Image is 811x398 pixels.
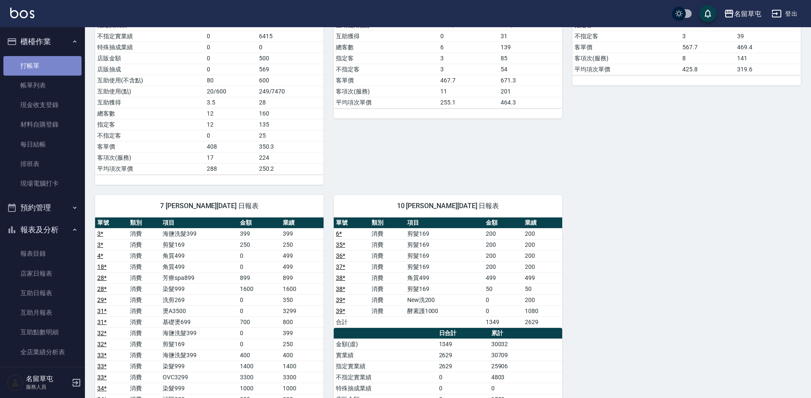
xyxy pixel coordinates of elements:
[489,361,562,372] td: 25906
[523,261,562,272] td: 200
[205,141,256,152] td: 408
[437,361,489,372] td: 2629
[680,53,735,64] td: 8
[161,305,238,316] td: 燙A3500
[205,108,256,119] td: 12
[238,361,281,372] td: 1400
[257,64,324,75] td: 569
[161,217,238,229] th: 項目
[369,261,405,272] td: 消費
[257,152,324,163] td: 224
[438,86,498,97] td: 11
[334,217,369,229] th: 單號
[484,283,523,294] td: 50
[95,53,205,64] td: 店販金額
[128,239,161,250] td: 消費
[334,383,437,394] td: 特殊抽成業績
[438,75,498,86] td: 467.7
[95,152,205,163] td: 客項次(服務)
[680,64,735,75] td: 425.8
[128,361,161,372] td: 消費
[3,322,82,342] a: 互助點數明細
[128,350,161,361] td: 消費
[523,250,562,261] td: 200
[334,42,438,53] td: 總客數
[523,239,562,250] td: 200
[238,294,281,305] td: 0
[257,163,324,174] td: 250.2
[369,294,405,305] td: 消費
[161,272,238,283] td: 芳療spa899
[205,130,256,141] td: 0
[334,86,438,97] td: 客項次(服務)
[334,53,438,64] td: 指定客
[437,350,489,361] td: 2629
[3,31,82,53] button: 櫃檯作業
[238,217,281,229] th: 金額
[484,239,523,250] td: 200
[7,374,24,391] img: Person
[205,31,256,42] td: 0
[257,130,324,141] td: 25
[10,8,34,18] img: Logo
[238,228,281,239] td: 399
[334,316,369,327] td: 合計
[405,250,484,261] td: 剪髮169
[334,31,438,42] td: 互助獲得
[437,383,489,394] td: 0
[128,283,161,294] td: 消費
[3,303,82,322] a: 互助月報表
[369,305,405,316] td: 消費
[281,272,324,283] td: 899
[735,64,801,75] td: 319.6
[238,261,281,272] td: 0
[572,53,680,64] td: 客項次(服務)
[489,383,562,394] td: 0
[95,64,205,75] td: 店販抽成
[281,283,324,294] td: 1600
[405,228,484,239] td: 剪髮169
[438,53,498,64] td: 3
[735,53,801,64] td: 141
[3,362,82,381] a: 營業統計分析表
[334,372,437,383] td: 不指定實業績
[205,42,256,53] td: 0
[405,261,484,272] td: 剪髮169
[238,250,281,261] td: 0
[257,141,324,152] td: 350.3
[95,42,205,53] td: 特殊抽成業績
[3,115,82,134] a: 材料自購登錄
[3,135,82,154] a: 每日結帳
[3,95,82,115] a: 現金收支登錄
[498,42,562,53] td: 139
[128,261,161,272] td: 消費
[95,163,205,174] td: 平均項次單價
[369,283,405,294] td: 消費
[498,86,562,97] td: 201
[334,361,437,372] td: 指定實業績
[128,383,161,394] td: 消費
[161,250,238,261] td: 角質499
[238,272,281,283] td: 899
[95,108,205,119] td: 總客數
[405,272,484,283] td: 角質499
[344,202,552,210] span: 10 [PERSON_NAME][DATE] 日報表
[205,97,256,108] td: 3.5
[3,244,82,263] a: 報表目錄
[26,383,69,391] p: 服務人員
[238,283,281,294] td: 1600
[405,305,484,316] td: 酵素護1000
[3,76,82,95] a: 帳單列表
[523,305,562,316] td: 1080
[489,372,562,383] td: 4803
[3,56,82,76] a: 打帳單
[281,350,324,361] td: 400
[3,174,82,193] a: 現場電腦打卡
[498,53,562,64] td: 85
[257,53,324,64] td: 500
[281,316,324,327] td: 800
[257,108,324,119] td: 160
[161,361,238,372] td: 染髮999
[95,141,205,152] td: 客單價
[205,75,256,86] td: 80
